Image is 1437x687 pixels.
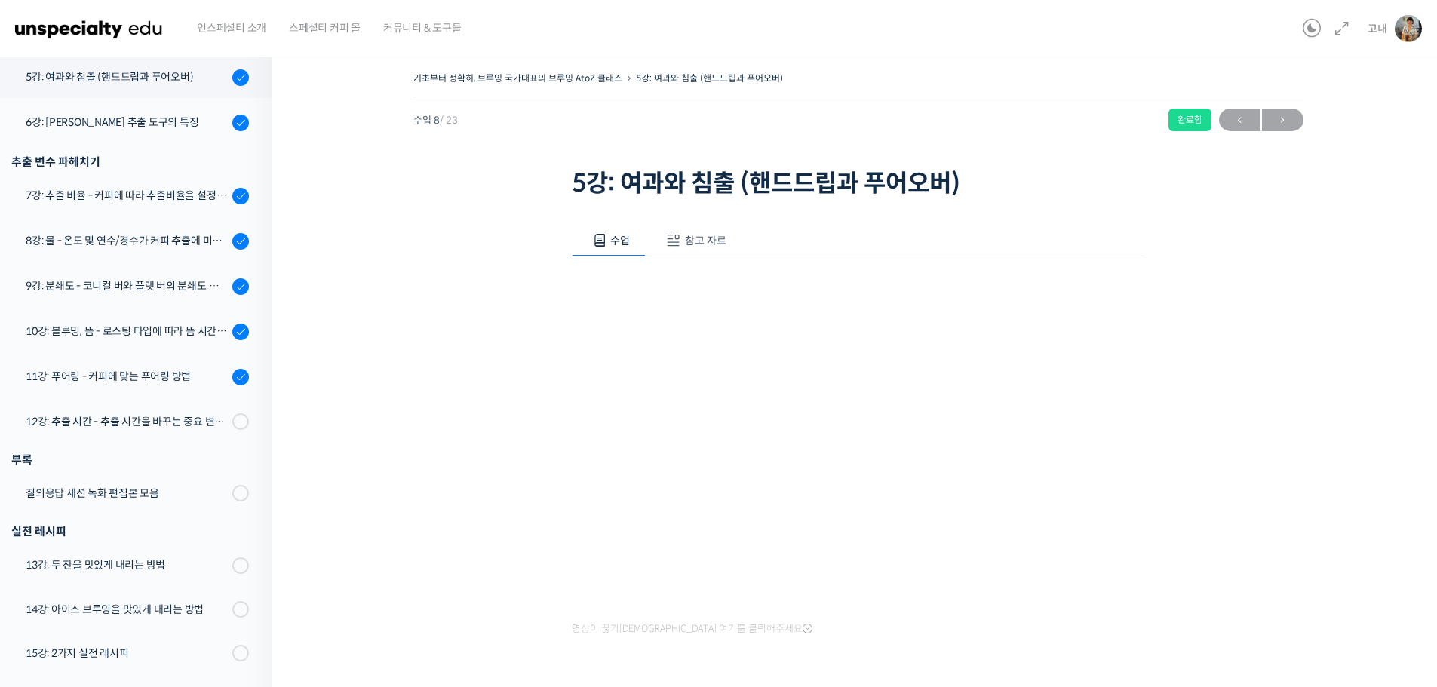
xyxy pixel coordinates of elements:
a: 다음→ [1262,109,1303,131]
span: 대화 [138,501,156,514]
span: ← [1219,110,1260,130]
div: 15강: 2가지 실전 레시피 [26,645,228,661]
span: 설정 [233,501,251,513]
div: 14강: 아이스 브루잉을 맛있게 내리는 방법 [26,601,228,618]
div: 실전 레시피 [11,521,249,541]
div: 13강: 두 잔을 맛있게 내리는 방법 [26,557,228,573]
div: 완료함 [1168,109,1211,131]
a: 설정 [195,478,290,516]
span: 수업 [610,234,630,247]
a: 대화 [100,478,195,516]
div: 추출 변수 파헤치기 [11,152,249,172]
span: → [1262,110,1303,130]
a: 기초부터 정확히, 브루잉 국가대표의 브루잉 AtoZ 클래스 [413,72,622,84]
div: 6강: [PERSON_NAME] 추출 도구의 특징 [26,114,228,130]
div: 7강: 추출 비율 - 커피에 따라 추출비율을 설정하는 방법 [26,187,228,204]
h1: 5강: 여과와 침출 (핸드드립과 푸어오버) [572,169,1145,198]
div: 10강: 블루밍, 뜸 - 로스팅 타입에 따라 뜸 시간을 다르게 해야 하는 이유 [26,323,228,339]
span: 수업 8 [413,115,458,125]
span: 영상이 끊기[DEMOGRAPHIC_DATA] 여기를 클릭해주세요 [572,623,812,635]
span: 고내 [1368,22,1387,35]
a: 5강: 여과와 침출 (핸드드립과 푸어오버) [636,72,783,84]
div: 11강: 푸어링 - 커피에 맞는 푸어링 방법 [26,368,228,385]
div: 부록 [11,449,249,470]
span: / 23 [440,114,458,127]
span: 참고 자료 [685,234,726,247]
span: 홈 [48,501,57,513]
div: 8강: 물 - 온도 및 연수/경수가 커피 추출에 미치는 영향 [26,232,228,249]
a: 홈 [5,478,100,516]
div: 12강: 추출 시간 - 추출 시간을 바꾸는 중요 변수 파헤치기 [26,413,228,430]
div: 질의응답 세션 녹화 편집본 모음 [26,485,228,501]
div: 5강: 여과와 침출 (핸드드립과 푸어오버) [26,69,228,85]
a: ←이전 [1219,109,1260,131]
div: 9강: 분쇄도 - 코니컬 버와 플랫 버의 분쇄도 차이는 왜 추출 결과물에 영향을 미치는가 [26,278,228,294]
